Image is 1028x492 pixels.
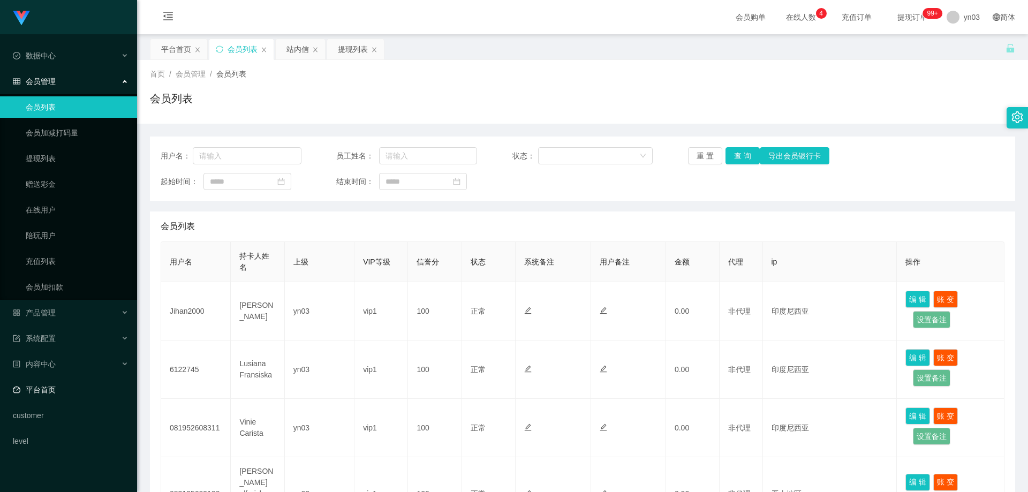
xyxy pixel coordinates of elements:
span: 正常 [471,307,486,315]
span: 起始时间： [161,176,203,187]
span: 内容中心 [13,360,56,368]
div: 提现列表 [338,39,368,59]
a: 陪玩用户 [26,225,128,246]
span: 用户备注 [600,258,630,266]
td: 6122745 [161,340,231,399]
button: 账 变 [933,474,958,491]
td: 印度尼西亚 [763,399,897,457]
span: ip [772,258,777,266]
h1: 会员列表 [150,90,193,107]
button: 编 辑 [905,407,930,425]
span: 系统备注 [524,258,554,266]
span: 会员管理 [13,77,56,86]
i: 图标: close [194,47,201,53]
i: 图标: sync [216,46,223,53]
i: 图标: edit [524,307,532,314]
td: Lusiana Fransiska [231,340,284,399]
i: 图标: edit [600,307,607,314]
span: 系统配置 [13,334,56,343]
input: 请输入 [379,147,477,164]
sup: 266 [923,8,942,19]
i: 图标: unlock [1006,43,1015,53]
i: 图标: global [993,13,1000,21]
button: 账 变 [933,407,958,425]
span: 上级 [293,258,308,266]
a: level [13,430,128,452]
td: vip1 [354,282,408,340]
i: 图标: calendar [277,178,285,185]
td: [PERSON_NAME] [231,282,284,340]
td: 0.00 [666,399,720,457]
button: 设置备注 [913,369,950,387]
td: 081952608311 [161,399,231,457]
span: 状态 [471,258,486,266]
button: 账 变 [933,349,958,366]
span: 用户名： [161,150,193,162]
a: 充值列表 [26,251,128,272]
i: 图标: close [261,47,267,53]
i: 图标: form [13,335,20,342]
button: 设置备注 [913,428,950,445]
td: vip1 [354,399,408,457]
span: 状态： [512,150,539,162]
a: customer [13,405,128,426]
a: 会员加减打码量 [26,122,128,143]
a: 赠送彩金 [26,173,128,195]
span: 产品管理 [13,308,56,317]
i: 图标: edit [600,423,607,431]
i: 图标: profile [13,360,20,368]
td: 100 [408,340,462,399]
td: 0.00 [666,282,720,340]
sup: 4 [816,8,827,19]
i: 图标: table [13,78,20,85]
i: 图标: edit [524,423,532,431]
span: 正常 [471,423,486,432]
td: Vinie Carista [231,399,284,457]
span: 结束时间： [336,176,379,187]
button: 导出会员银行卡 [760,147,829,164]
button: 重 置 [688,147,722,164]
span: 数据中心 [13,51,56,60]
button: 编 辑 [905,291,930,308]
span: 正常 [471,365,486,374]
span: / [169,70,171,78]
i: 图标: down [640,153,646,160]
span: 持卡人姓名 [239,252,269,271]
td: 100 [408,399,462,457]
td: yn03 [285,340,354,399]
td: yn03 [285,399,354,457]
td: 100 [408,282,462,340]
p: 4 [819,8,823,19]
td: 印度尼西亚 [763,340,897,399]
button: 账 变 [933,291,958,308]
span: 员工姓名： [336,150,379,162]
i: 图标: check-circle-o [13,52,20,59]
td: Jihan2000 [161,282,231,340]
i: 图标: menu-fold [150,1,186,35]
i: 图标: appstore-o [13,309,20,316]
a: 会员列表 [26,96,128,118]
td: 0.00 [666,340,720,399]
span: 金额 [675,258,690,266]
span: 用户名 [170,258,192,266]
img: logo.9652507e.png [13,11,30,26]
a: 图标: dashboard平台首页 [13,379,128,400]
div: 平台首页 [161,39,191,59]
span: 信誉分 [417,258,439,266]
span: / [210,70,212,78]
td: 印度尼西亚 [763,282,897,340]
span: 会员列表 [216,70,246,78]
a: 会员加扣款 [26,276,128,298]
td: yn03 [285,282,354,340]
td: vip1 [354,340,408,399]
span: 提现订单 [892,13,933,21]
a: 在线用户 [26,199,128,221]
i: 图标: edit [600,365,607,373]
i: 图标: setting [1011,111,1023,123]
span: 会员列表 [161,220,195,233]
i: 图标: edit [524,365,532,373]
i: 图标: close [371,47,377,53]
button: 编 辑 [905,474,930,491]
i: 图标: calendar [453,178,460,185]
div: 会员列表 [228,39,258,59]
